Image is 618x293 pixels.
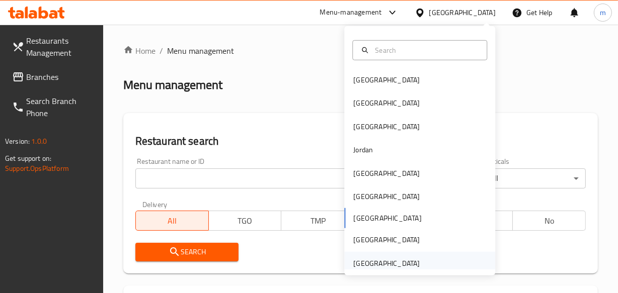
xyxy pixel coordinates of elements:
span: Version: [5,135,30,148]
a: Branches [4,65,103,89]
div: [GEOGRAPHIC_DATA] [353,97,420,109]
button: No [512,211,586,231]
button: All [135,211,209,231]
div: [GEOGRAPHIC_DATA] [353,167,420,178]
div: [GEOGRAPHIC_DATA] [429,7,496,18]
div: [GEOGRAPHIC_DATA] [353,234,420,245]
h2: Menu management [123,77,222,93]
div: [GEOGRAPHIC_DATA] [353,74,420,85]
input: Search for restaurant name or ID.. [135,168,355,188]
button: TMP [281,211,354,231]
span: TMP [285,214,350,228]
div: [GEOGRAPHIC_DATA] [353,121,420,132]
div: Menu-management [320,7,382,19]
span: m [600,7,606,18]
span: 1.0.0 [31,135,47,148]
span: Get support on: [5,152,51,165]
a: Home [123,45,156,57]
h2: Restaurant search [135,134,586,149]
span: Search [143,246,231,258]
a: Support.OpsPlatform [5,162,69,175]
button: TGO [208,211,282,231]
li: / [160,45,163,57]
span: Branches [26,71,95,83]
span: Restaurants Management [26,35,95,59]
span: TGO [213,214,278,228]
nav: breadcrumb [123,45,598,57]
div: [GEOGRAPHIC_DATA] [353,191,420,202]
a: Search Branch Phone [4,89,103,125]
div: [GEOGRAPHIC_DATA] [353,258,420,269]
label: Delivery [142,201,168,208]
span: No [517,214,582,228]
a: Restaurants Management [4,29,103,65]
span: All [140,214,205,228]
input: Search [371,45,481,56]
span: Menu management [167,45,234,57]
span: Search Branch Phone [26,95,95,119]
div: Jordan [353,144,373,155]
div: All [482,168,586,188]
button: Search [135,243,239,261]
